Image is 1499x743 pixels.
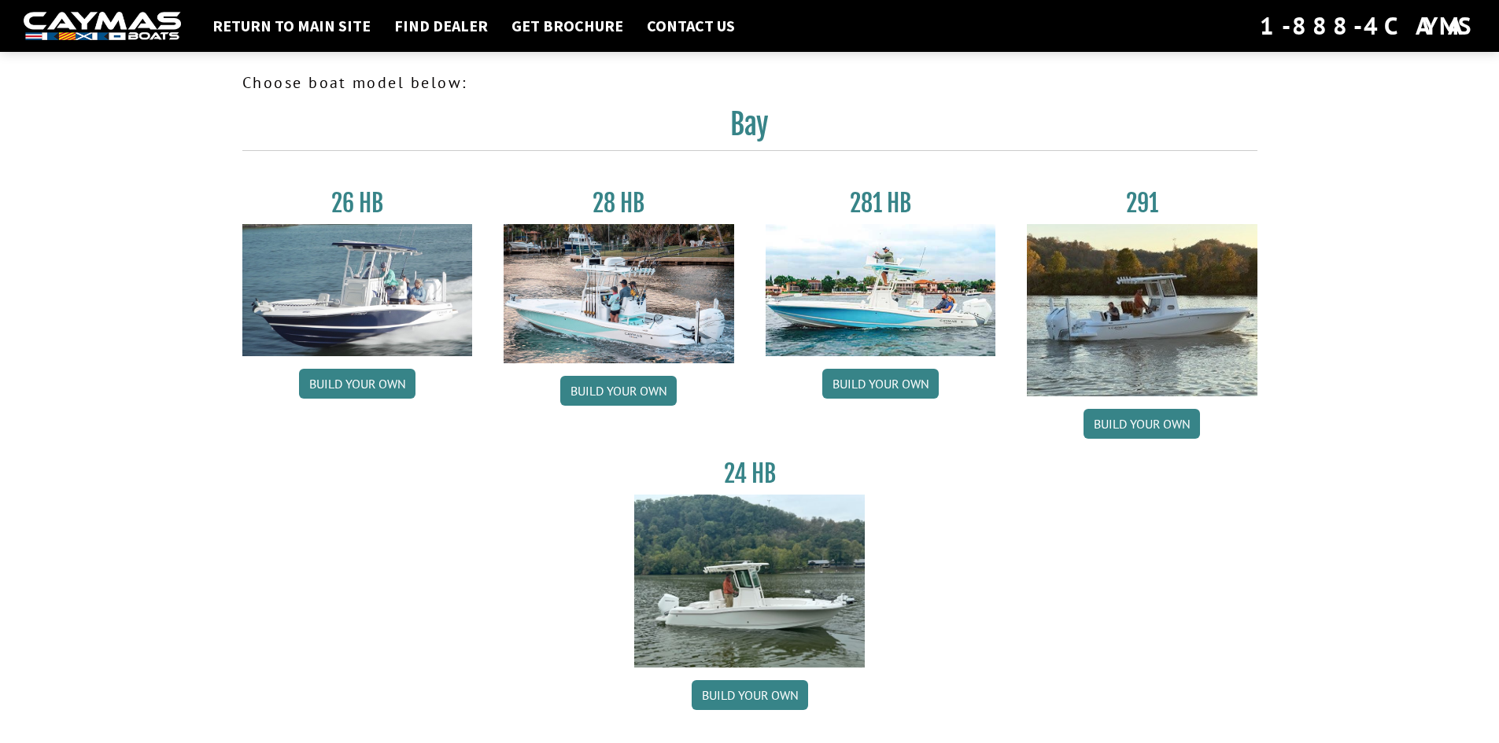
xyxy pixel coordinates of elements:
h3: 281 HB [766,189,996,218]
a: Find Dealer [386,16,496,36]
a: Build your own [822,369,939,399]
a: Build your own [692,680,808,710]
a: Build your own [560,376,677,406]
img: 24_HB_thumbnail.jpg [634,495,865,667]
a: Contact Us [639,16,743,36]
img: 291_Thumbnail.jpg [1027,224,1257,396]
h3: 24 HB [634,459,865,488]
img: 28-hb-twin.jpg [766,224,996,356]
img: 28_hb_thumbnail_for_caymas_connect.jpg [504,224,734,363]
div: 1-888-4CAYMAS [1260,9,1475,43]
a: Get Brochure [504,16,631,36]
a: Return to main site [205,16,378,36]
a: Build your own [1084,409,1200,439]
p: Choose boat model below: [242,71,1257,94]
img: 26_new_photo_resized.jpg [242,224,473,356]
h3: 28 HB [504,189,734,218]
img: white-logo-c9c8dbefe5ff5ceceb0f0178aa75bf4bb51f6bca0971e226c86eb53dfe498488.png [24,12,181,41]
h2: Bay [242,107,1257,151]
h3: 26 HB [242,189,473,218]
h3: 291 [1027,189,1257,218]
a: Build your own [299,369,415,399]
